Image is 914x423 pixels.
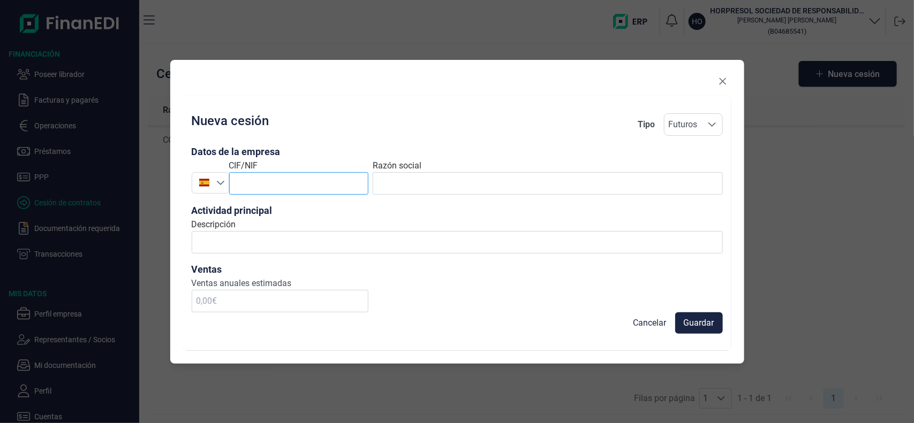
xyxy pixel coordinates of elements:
label: Razón social [373,159,421,172]
label: Descripción [192,218,236,231]
span: Guardar [684,317,714,329]
div: Seleccione una opción [702,114,722,135]
button: Guardar [675,312,723,334]
input: 0,00€ [192,290,369,312]
span: Futuros [664,114,702,135]
h3: Actividad principal [192,203,723,218]
span: Cancelar [633,317,667,329]
button: Cancelar [625,312,675,334]
label: Ventas anuales estimadas [192,277,369,290]
h3: Datos de la empresa [192,144,723,159]
label: CIF/NIF [229,159,258,172]
h3: Ventas [192,262,369,277]
button: Close [714,73,731,90]
h2: Nueva cesión [192,113,269,136]
div: Seleccione un país [216,173,229,193]
img: ES [199,178,209,188]
div: Tipo [638,118,655,131]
